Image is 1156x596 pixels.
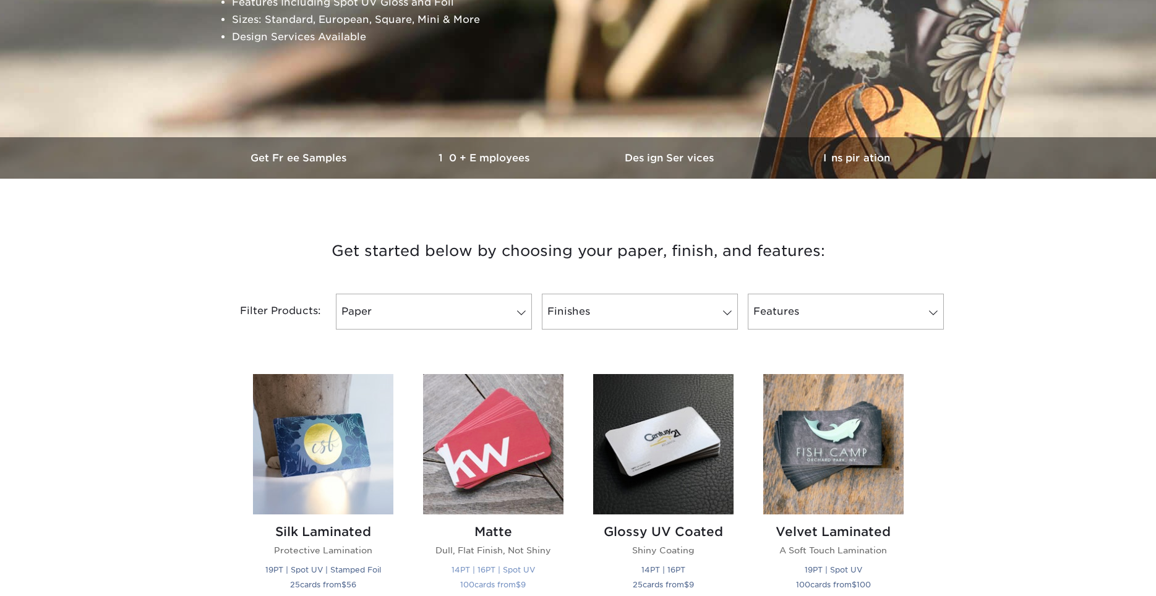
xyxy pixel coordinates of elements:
h3: Design Services [578,152,764,164]
img: Glossy UV Coated Business Cards [593,374,734,514]
span: 9 [521,580,526,589]
img: Matte Business Cards [423,374,563,514]
span: 100 [460,580,474,589]
span: 100 [857,580,871,589]
h2: Velvet Laminated [763,524,904,539]
li: Sizes: Standard, European, Square, Mini & More [232,11,946,28]
small: cards from [796,580,871,589]
span: 25 [633,580,643,589]
h2: Matte [423,524,563,539]
span: 9 [689,580,694,589]
span: $ [516,580,521,589]
a: 10+ Employees [393,137,578,179]
span: $ [341,580,346,589]
small: 19PT | Spot UV [805,565,862,574]
a: Design Services [578,137,764,179]
span: $ [684,580,689,589]
h2: Silk Laminated [253,524,393,539]
li: Design Services Available [232,28,946,46]
h2: Glossy UV Coated [593,524,734,539]
small: cards from [633,580,694,589]
small: 14PT | 16PT | Spot UV [452,565,535,574]
a: Inspiration [764,137,949,179]
span: $ [852,580,857,589]
a: Features [748,294,944,330]
span: 25 [290,580,300,589]
a: Get Free Samples [207,137,393,179]
h3: 10+ Employees [393,152,578,164]
a: Paper [336,294,532,330]
div: Filter Products: [207,294,331,330]
span: 100 [796,580,810,589]
p: Dull, Flat Finish, Not Shiny [423,544,563,556]
p: Shiny Coating [593,544,734,556]
a: Finishes [542,294,738,330]
h3: Get Free Samples [207,152,393,164]
small: 14PT | 16PT [641,565,685,574]
small: cards from [290,580,356,589]
h3: Inspiration [764,152,949,164]
span: 56 [346,580,356,589]
p: A Soft Touch Lamination [763,544,904,556]
p: Protective Lamination [253,544,393,556]
small: 19PT | Spot UV | Stamped Foil [265,565,381,574]
h3: Get started below by choosing your paper, finish, and features: [216,223,940,279]
img: Silk Laminated Business Cards [253,374,393,514]
img: Velvet Laminated Business Cards [763,374,904,514]
small: cards from [460,580,526,589]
